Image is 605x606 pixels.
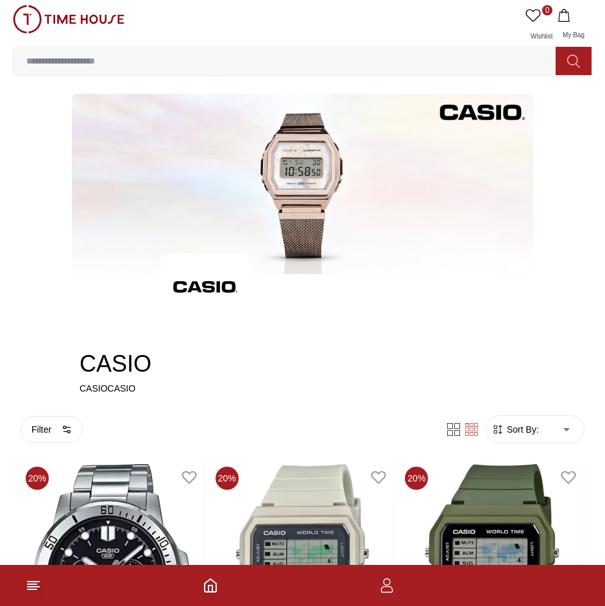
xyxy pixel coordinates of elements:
[203,578,218,593] a: Home
[558,31,590,39] span: My Bag
[26,467,49,490] span: 20 %
[491,423,539,436] button: Sort By:
[72,94,533,274] img: ...
[21,416,83,443] button: Filter
[161,253,250,320] img: ...
[80,351,525,377] h2: CASIO
[13,5,124,33] img: ...
[542,5,552,15] span: 0
[80,382,525,395] p: CASIOCASIO
[523,5,555,46] a: 0Wishlist
[555,5,592,46] button: My Bag
[405,467,428,490] span: 20 %
[504,423,539,436] span: Sort By:
[216,467,239,490] span: 20 %
[525,33,558,40] span: Wishlist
